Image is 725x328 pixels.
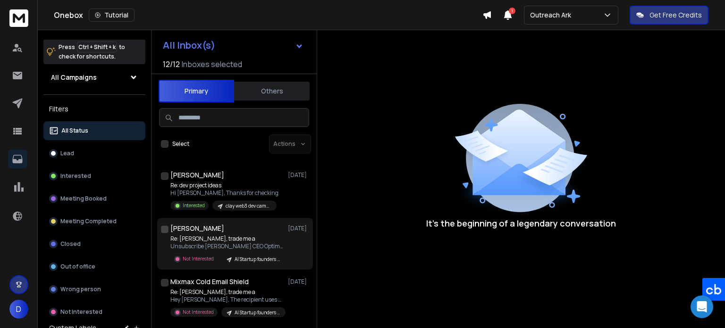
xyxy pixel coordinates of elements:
h1: Mixmax Cold Email Shield [170,277,249,286]
p: Unsubscribe [PERSON_NAME] CEO Optimize [170,243,284,250]
h1: [PERSON_NAME] [170,224,224,233]
button: Interested [43,167,145,185]
button: Get Free Credits [630,6,708,25]
span: Ctrl + Shift + k [77,42,117,52]
label: Select [172,140,189,148]
p: Get Free Credits [649,10,702,20]
p: Lead [60,150,74,157]
p: Hi [PERSON_NAME], Thanks for checking [170,189,278,197]
h1: All Campaigns [51,73,97,82]
h3: Inboxes selected [182,59,242,70]
p: Not Interested [183,309,214,316]
p: Re: dev project ideas [170,182,278,189]
button: D [9,300,28,319]
button: All Campaigns [43,68,145,87]
h1: All Inbox(s) [163,41,215,50]
p: Re: [PERSON_NAME], trade me a [170,288,284,296]
button: Primary [159,80,234,102]
div: Open Intercom Messenger [691,295,713,318]
p: Out of office [60,263,95,270]
p: Meeting Booked [60,195,107,202]
p: It’s the beginning of a legendary conversation [426,217,616,230]
p: Press to check for shortcuts. [59,42,125,61]
p: [DATE] [288,225,309,232]
button: Closed [43,235,145,253]
p: Outreach Ark [530,10,575,20]
button: Tutorial [89,8,135,22]
button: All Status [43,121,145,140]
p: Re: [PERSON_NAME], trade me a [170,235,284,243]
button: Out of office [43,257,145,276]
h3: Filters [43,102,145,116]
p: Not Interested [183,255,214,262]
button: Meeting Completed [43,212,145,231]
h1: [PERSON_NAME] [170,170,224,180]
p: Interested [183,202,205,209]
p: All Status [61,127,88,135]
p: [DATE] [288,278,309,286]
span: 12 / 12 [163,59,180,70]
button: Meeting Booked [43,189,145,208]
p: Interested [60,172,91,180]
p: Hey [PERSON_NAME], The recipient uses Mixmax [170,296,284,303]
p: AI Startup founders - twist try [235,309,280,316]
button: Others [234,81,310,101]
span: 1 [509,8,515,14]
div: Onebox [54,8,482,22]
p: [DATE] [288,171,309,179]
button: Wrong person [43,280,145,299]
p: Not Interested [60,308,102,316]
p: Wrong person [60,286,101,293]
button: Lead [43,144,145,163]
p: clay web3 dev campaign [226,202,271,210]
button: Not Interested [43,303,145,321]
p: Meeting Completed [60,218,117,225]
button: All Inbox(s) [155,36,311,55]
p: Closed [60,240,81,248]
p: AI Startup founders - twist try [235,256,280,263]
